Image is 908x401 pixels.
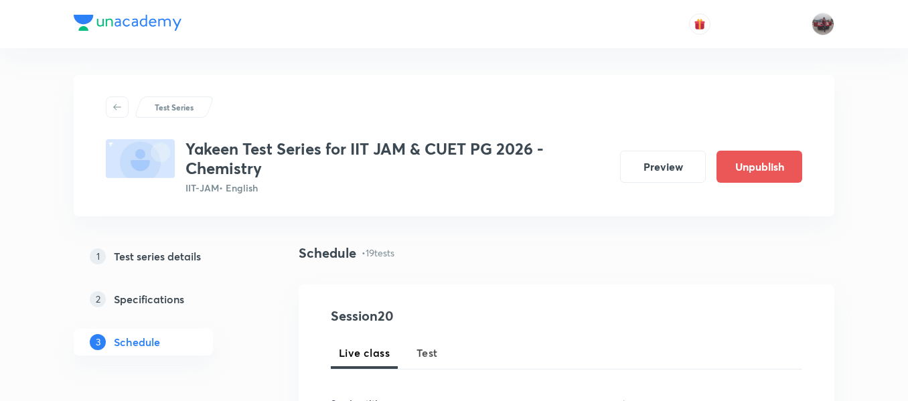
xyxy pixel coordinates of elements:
[362,246,394,260] p: • 19 tests
[694,18,706,30] img: avatar
[812,13,834,35] img: amirhussain Hussain
[716,151,802,183] button: Unpublish
[74,286,256,313] a: 2Specifications
[620,151,706,183] button: Preview
[106,139,175,178] img: fallback-thumbnail.png
[74,15,181,34] a: Company Logo
[417,345,438,361] span: Test
[339,345,390,361] span: Live class
[185,139,609,178] h3: Yakeen Test Series for IIT JAM & CUET PG 2026 - Chemistry
[90,334,106,350] p: 3
[114,334,160,350] h5: Schedule
[331,306,575,326] h4: Session 20
[114,248,201,264] h5: Test series details
[90,291,106,307] p: 2
[74,243,256,270] a: 1Test series details
[155,101,194,113] p: Test Series
[114,291,184,307] h5: Specifications
[74,15,181,31] img: Company Logo
[689,13,710,35] button: avatar
[90,248,106,264] p: 1
[299,243,356,263] h4: Schedule
[185,181,609,195] p: IIT-JAM • English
